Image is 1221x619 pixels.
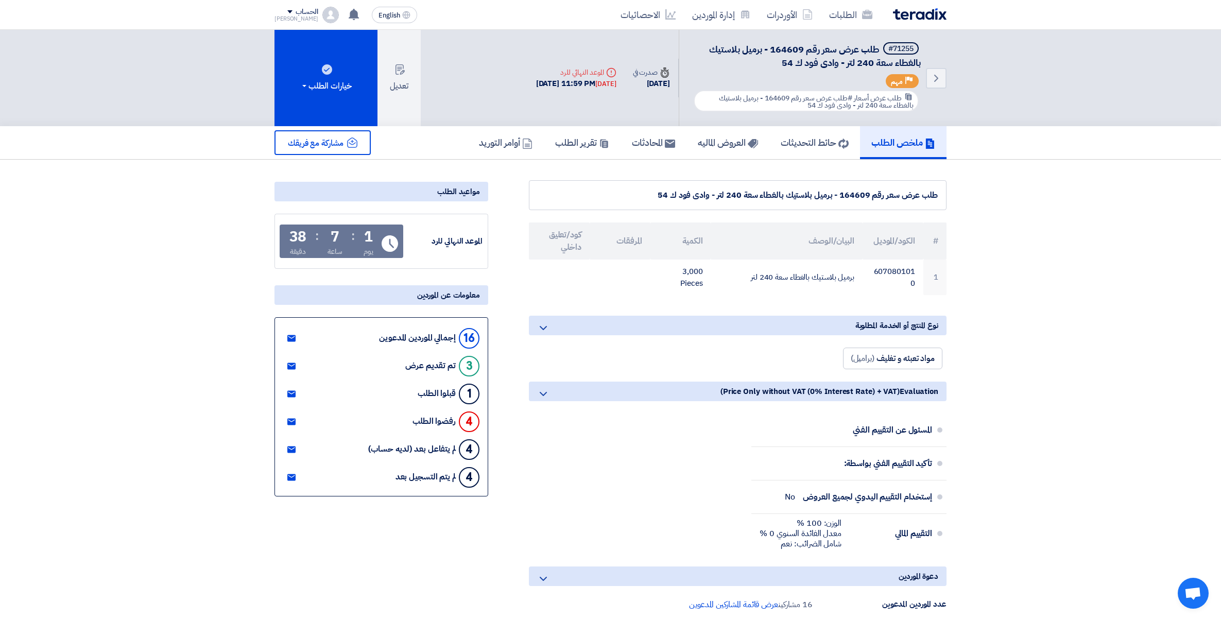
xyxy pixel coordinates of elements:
[850,521,932,546] div: التقييم المالي
[871,136,935,148] h5: ملخص الطلب
[274,30,377,126] button: خيارات الطلب
[888,45,914,53] div: #71255
[650,222,711,260] th: الكمية
[274,285,488,305] div: معلومات عن الموردين
[900,386,938,397] span: Evaluation
[612,3,684,27] a: الاحصائيات
[459,328,479,349] div: 16
[544,126,621,159] a: تقرير الطلب
[459,439,479,460] div: 4
[719,93,914,111] span: #طلب عرض سعر رقم 164609 - برميل بلاستيك بالغطاء سعة 240 لتر - وادى فود ك 54
[364,230,373,244] div: 1
[459,411,479,432] div: 4
[468,126,544,159] a: أوامر التوريد
[769,126,860,159] a: حائط التحديثات
[536,78,616,90] div: [DATE] 11:59 PM
[844,451,932,476] div: تأكيد التقييم الفني بواسطة:
[529,222,590,260] th: كود/تعليق داخلي
[621,126,686,159] a: المحادثات
[650,260,711,295] td: 3,000 Pieces
[759,3,821,27] a: الأوردرات
[781,136,849,148] h5: حائط التحديثات
[923,260,947,295] td: 1
[1178,578,1209,609] div: Open chat
[296,8,318,16] div: الحساب
[760,518,841,528] div: الوزن: 100 %
[720,386,900,397] span: (Price Only without VAT (0% Interest Rate) + VAT)
[555,136,609,148] h5: تقرير الطلب
[459,467,479,488] div: 4
[379,12,400,19] span: English
[418,389,456,399] div: قبلوا الطلب
[850,418,932,442] div: المسئول عن التقييم الفني
[364,246,373,257] div: يوم
[289,230,307,244] div: 38
[405,361,456,371] div: تم تقديم عرض
[854,93,902,104] span: طلب عرض أسعار
[899,571,938,582] span: دعوة الموردين
[290,246,306,257] div: دقيقة
[860,126,947,159] a: ملخص الطلب
[595,79,616,89] div: [DATE]
[379,333,456,343] div: إجمالي الموردين المدعوين
[395,472,456,482] div: لم يتم التسجيل بعد
[803,485,932,509] div: إستخدام التقييم اليدوي لجميع العروض
[711,222,862,260] th: البيان/الوصف
[536,67,616,78] div: الموعد النهائي للرد
[459,384,479,404] div: 1
[412,417,456,426] div: رفضوا الطلب
[633,67,670,78] div: صدرت في
[328,246,342,257] div: ساعة
[315,227,319,245] div: :
[923,222,947,260] th: #
[711,260,862,295] td: برميل بلاستيك بالغطاء سعة 240 لتر
[538,189,938,201] div: طلب عرض سعر رقم 164609 - برميل بلاستيك بالغطاء سعة 240 لتر - وادى فود ك 54
[351,227,355,245] div: :
[372,7,417,23] button: English
[893,8,947,20] img: Teradix logo
[821,3,881,27] a: الطلبات
[368,444,456,454] div: لم يتفاعل بعد (لديه حساب)
[760,528,841,539] div: معدل الفائدة السنوي 0 %
[813,598,947,610] div: عدد الموردين المدعوين
[300,80,352,92] div: خيارات الطلب
[689,598,813,611] div: 16 مشاركين
[686,126,769,159] a: العروض الماليه
[760,539,841,549] div: شامل الضرائب: نعم
[709,42,921,70] span: طلب عرض سعر رقم 164609 - برميل بلاستيك بالغطاء سعة 240 لتر - وادى فود ك 54
[692,42,921,69] h5: طلب عرض سعر رقم 164609 - برميل بلاستيك بالغطاء سعة 240 لتر - وادى فود ك 54
[851,352,874,365] span: (براميل)
[377,30,421,126] button: تعديل
[891,77,903,87] span: مهم
[274,16,318,22] div: [PERSON_NAME]
[684,3,759,27] a: إدارة الموردين
[288,137,343,149] span: مشاركة مع فريقك
[863,222,923,260] th: الكود/الموديل
[689,598,778,611] span: عرض قائمة المشاركين المدعوين
[459,356,479,376] div: 3
[785,492,795,502] div: No
[331,230,339,244] div: 7
[698,136,758,148] h5: العروض الماليه
[876,352,935,365] span: مواد تعبئه و تغليف
[863,260,923,295] td: 6070801010
[633,78,670,90] div: [DATE]
[479,136,532,148] h5: أوامر التوريد
[855,320,938,331] span: نوع المنتج أو الخدمة المطلوبة
[274,182,488,201] div: مواعيد الطلب
[590,222,650,260] th: المرفقات
[322,7,339,23] img: profile_test.png
[405,235,483,247] div: الموعد النهائي للرد
[632,136,675,148] h5: المحادثات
